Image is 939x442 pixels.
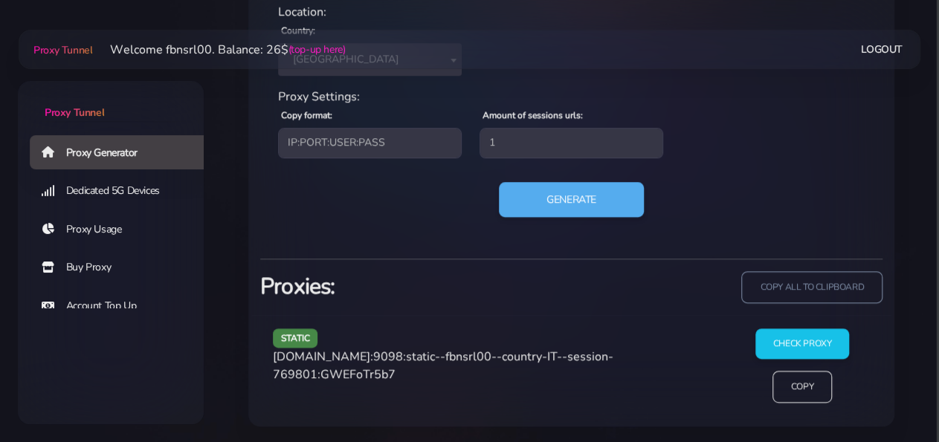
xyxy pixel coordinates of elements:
[755,328,850,359] input: Check Proxy
[861,36,903,63] a: Logout
[499,182,644,218] button: Generate
[260,271,563,302] h3: Proxies:
[18,81,204,120] a: Proxy Tunnel
[30,174,216,208] a: Dedicated 5G Devices
[288,42,345,57] a: (top-up here)
[30,250,216,285] a: Buy Proxy
[92,41,345,59] li: Welcome fbnsrl00. Balance: 26$
[867,370,920,423] iframe: Webchat Widget
[281,24,315,37] label: Country:
[483,108,583,122] label: Amount of sessions urls:
[33,43,92,57] span: Proxy Tunnel
[30,212,216,247] a: Proxy Usage
[30,38,92,62] a: Proxy Tunnel
[45,105,104,120] span: Proxy Tunnel
[269,3,874,21] div: Location:
[273,328,318,347] span: static
[772,371,832,403] input: Copy
[273,348,613,383] span: [DOMAIN_NAME]:9098:static--fbnsrl00--country-IT--session-769801:GWEFoTr5b7
[269,88,874,105] div: Proxy Settings:
[741,271,882,303] input: copy all to clipboard
[30,289,216,323] a: Account Top Up
[30,135,216,169] a: Proxy Generator
[281,108,332,122] label: Copy format:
